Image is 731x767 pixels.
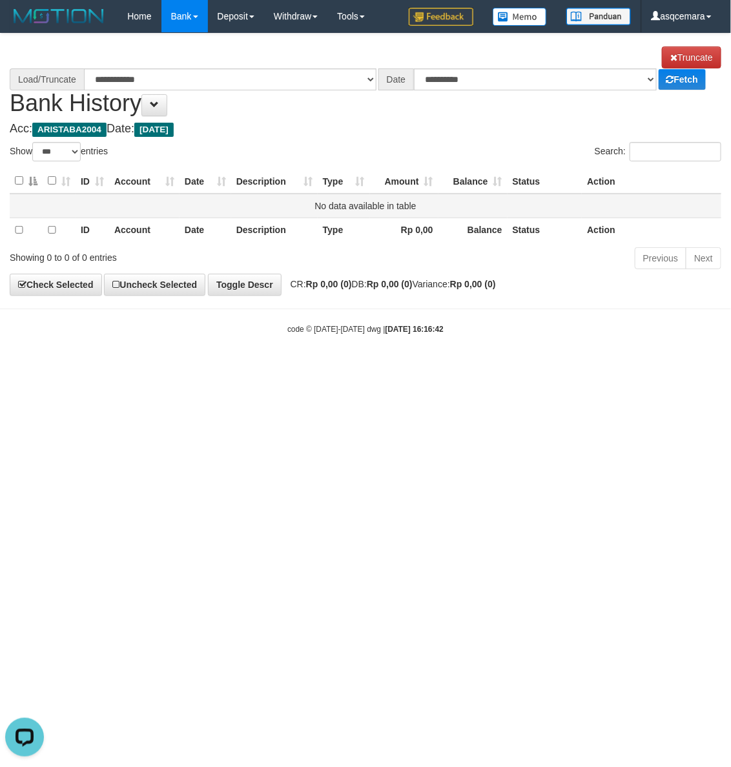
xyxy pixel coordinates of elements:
[378,68,415,90] div: Date
[10,246,295,264] div: Showing 0 to 0 of 0 entries
[386,325,444,334] strong: [DATE] 16:16:42
[318,169,370,194] th: Type: activate to sort column ascending
[109,169,180,194] th: Account: activate to sort column ascending
[10,142,108,161] label: Show entries
[370,218,438,242] th: Rp 0,00
[43,169,76,194] th: : activate to sort column ascending
[582,218,721,242] th: Action
[370,169,438,194] th: Amount: activate to sort column ascending
[367,279,413,289] strong: Rp 0,00 (0)
[109,218,180,242] th: Account
[287,325,444,334] small: code © [DATE]-[DATE] dwg |
[635,247,686,269] a: Previous
[10,68,84,90] div: Load/Truncate
[566,8,631,25] img: panduan.png
[306,279,352,289] strong: Rp 0,00 (0)
[76,169,109,194] th: ID: activate to sort column ascending
[508,169,582,194] th: Status
[318,218,370,242] th: Type
[595,142,721,161] label: Search:
[409,8,473,26] img: Feedback.jpg
[10,123,721,136] h4: Acc: Date:
[10,274,102,296] a: Check Selected
[180,169,231,194] th: Date: activate to sort column ascending
[32,142,81,161] select: Showentries
[32,123,107,137] span: ARISTABA2004
[10,169,43,194] th: : activate to sort column descending
[10,194,721,218] td: No data available in table
[630,142,721,161] input: Search:
[104,274,205,296] a: Uncheck Selected
[134,123,174,137] span: [DATE]
[662,46,721,68] a: Truncate
[493,8,547,26] img: Button%20Memo.svg
[231,218,318,242] th: Description
[582,169,721,194] th: Action
[438,218,508,242] th: Balance
[438,169,508,194] th: Balance: activate to sort column ascending
[284,279,496,289] span: CR: DB: Variance:
[10,6,108,26] img: MOTION_logo.png
[76,218,109,242] th: ID
[508,218,582,242] th: Status
[659,69,706,90] a: Fetch
[5,5,44,44] button: Open LiveChat chat widget
[208,274,282,296] a: Toggle Descr
[231,169,318,194] th: Description: activate to sort column ascending
[686,247,721,269] a: Next
[180,218,231,242] th: Date
[450,279,496,289] strong: Rp 0,00 (0)
[10,46,721,116] h1: Bank History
